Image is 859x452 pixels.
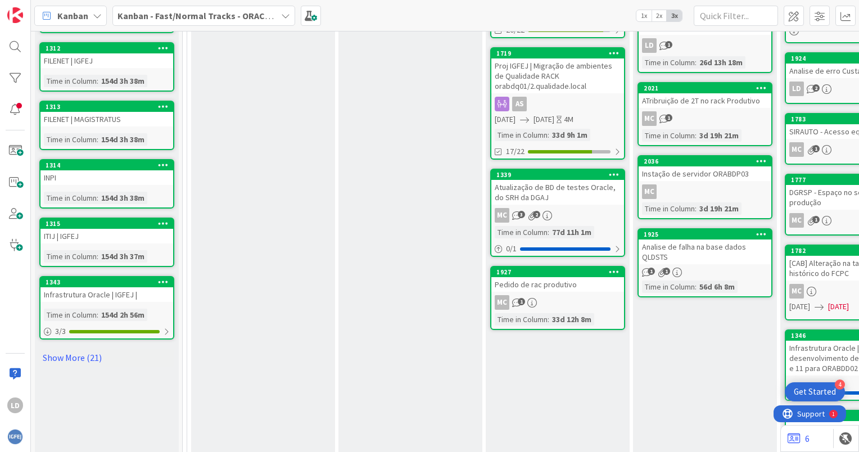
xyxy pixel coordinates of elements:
div: 26d 13h 18m [697,56,745,69]
div: 1339 [496,171,624,179]
div: 1925 [639,229,771,239]
div: LD [7,397,23,413]
span: : [695,281,697,293]
span: Kanban [57,9,88,22]
div: LD [642,38,657,53]
span: [DATE] [534,114,554,125]
div: 1343Infrastrutura Oracle | IGFEJ | [40,277,173,302]
div: 1 [58,4,61,13]
span: : [695,129,697,142]
span: 1x [636,10,652,21]
div: MC [789,284,804,299]
div: Time in Column [44,250,97,263]
div: 1314 [40,160,173,170]
div: 1315 [46,220,173,228]
div: MC [789,142,804,157]
div: Time in Column [44,75,97,87]
div: 1315 [40,219,173,229]
div: 1315ITIJ | IGFEJ [40,219,173,243]
div: MC [495,208,509,223]
div: LD [789,82,804,96]
span: : [548,313,549,326]
div: 4 [835,379,845,390]
div: Open Get Started checklist, remaining modules: 4 [785,382,845,401]
span: Support [24,2,51,15]
div: ITIJ | IGFEJ [40,229,173,243]
span: : [548,226,549,238]
div: 33d 9h 1m [549,129,590,141]
span: 0 / 1 [506,243,517,255]
div: 2036 [644,157,771,165]
span: 2 [533,211,540,218]
div: Time in Column [495,226,548,238]
div: 3d 19h 21m [697,129,742,142]
span: 3x [667,10,682,21]
span: 1 [812,145,820,152]
span: 1 [648,268,655,275]
div: 1343 [40,277,173,287]
span: : [695,202,697,215]
div: 1339Atualização de BD de testes Oracle, do SRH da DGAJ [491,170,624,205]
div: AS [512,97,527,111]
div: 1314 [46,161,173,169]
div: MC [639,184,771,199]
a: Show More (21) [39,349,174,367]
span: 3 [518,211,525,218]
div: 1339 [491,170,624,180]
div: INPI [40,170,173,185]
span: 1 [665,41,672,48]
span: 1 [518,298,525,305]
div: 1312 [40,43,173,53]
div: MC [495,295,509,310]
span: [DATE] [495,114,516,125]
div: Analise de falha na base dados QLDSTS [639,239,771,264]
img: Visit kanbanzone.com [7,7,23,23]
div: 1343 [46,278,173,286]
div: 1719Proj IGFEJ | Migração de ambientes de Qualidade RACK orabdq01/2.qualidade.local [491,48,624,93]
div: Time in Column [495,129,548,141]
div: 3d 19h 21m [697,202,742,215]
div: Time in Column [642,281,695,293]
span: : [97,75,98,87]
div: 1719 [496,49,624,57]
span: 2 [812,84,820,92]
div: MC [491,208,624,223]
div: AS [491,97,624,111]
div: 1719 [491,48,624,58]
div: 2036 [639,156,771,166]
div: MC [639,111,771,126]
div: 1313 [40,102,173,112]
div: Infrastrutura Oracle | IGFEJ | [40,287,173,302]
a: 6 [788,432,810,445]
div: 2036Instação de servidor ORABDP03 [639,156,771,181]
span: 2x [652,10,667,21]
div: 2021 [639,83,771,93]
span: 1 [663,268,670,275]
b: Kanban - Fast/Normal Tracks - ORACLE TEAM | IGFEJ [117,10,328,21]
div: 1312FILENET | IGFEJ [40,43,173,68]
div: Time in Column [495,313,548,326]
div: 1925 [644,230,771,238]
span: 17/22 [506,146,525,157]
div: 1312 [46,44,173,52]
div: MC [642,111,657,126]
span: : [97,309,98,321]
div: 154d 3h 38m [98,133,147,146]
div: 1313 [46,103,173,111]
div: 33d 12h 8m [549,313,594,326]
div: Time in Column [642,129,695,142]
div: 56d 6h 8m [697,281,738,293]
input: Quick Filter... [694,6,778,26]
div: 0/1 [491,242,624,256]
div: Pedido de rac produtivo [491,277,624,292]
div: 1927 [496,268,624,276]
div: MC [789,213,804,228]
span: 3 / 3 [55,326,66,337]
span: : [97,133,98,146]
div: 154d 3h 38m [98,192,147,204]
div: Time in Column [44,192,97,204]
div: 1927 [491,267,624,277]
div: Instação de servidor ORABDP03 [639,166,771,181]
div: 1927Pedido de rac produtivo [491,267,624,292]
div: 77d 11h 1m [549,226,594,238]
